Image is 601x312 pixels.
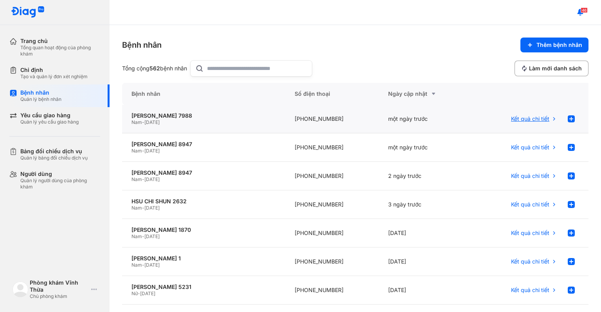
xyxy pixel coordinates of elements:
[20,170,100,178] div: Người dùng
[131,148,142,154] span: Nam
[142,176,144,182] span: -
[285,190,378,219] div: [PHONE_NUMBER]
[144,205,160,211] span: [DATE]
[20,112,79,119] div: Yêu cầu giao hàng
[536,41,582,48] span: Thêm bệnh nhân
[144,176,160,182] span: [DATE]
[144,262,160,268] span: [DATE]
[285,219,378,247] div: [PHONE_NUMBER]
[30,293,88,299] div: Chủ phòng khám
[122,39,162,50] div: Bệnh nhân
[140,290,155,296] span: [DATE]
[122,65,187,72] div: Tổng cộng bệnh nhân
[131,141,276,148] div: [PERSON_NAME] 8947
[285,133,378,162] div: [PHONE_NUMBER]
[379,133,472,162] div: một ngày trước
[379,276,472,305] div: [DATE]
[149,65,160,72] span: 562
[20,119,79,125] div: Quản lý yêu cầu giao hàng
[30,279,88,293] div: Phòng khám Vĩnh Thừa
[144,233,160,239] span: [DATE]
[142,262,144,268] span: -
[511,144,549,151] span: Kết quả chi tiết
[131,205,142,211] span: Nam
[520,38,588,52] button: Thêm bệnh nhân
[13,282,28,297] img: logo
[511,115,549,122] span: Kết quả chi tiết
[11,6,45,18] img: logo
[511,230,549,237] span: Kết quả chi tiết
[131,176,142,182] span: Nam
[20,66,88,74] div: Chỉ định
[379,219,472,247] div: [DATE]
[142,119,144,125] span: -
[511,258,549,265] span: Kết quả chi tiết
[20,148,88,155] div: Bảng đối chiếu dịch vụ
[388,89,462,99] div: Ngày cập nhật
[131,226,276,233] div: [PERSON_NAME] 1870
[511,287,549,294] span: Kết quả chi tiết
[142,233,144,239] span: -
[529,65,582,72] span: Làm mới danh sách
[20,38,100,45] div: Trang chủ
[20,96,61,102] div: Quản lý bệnh nhân
[581,7,588,13] span: 46
[285,276,378,305] div: [PHONE_NUMBER]
[511,201,549,208] span: Kết quả chi tiết
[285,247,378,276] div: [PHONE_NUMBER]
[511,172,549,179] span: Kết quả chi tiết
[138,290,140,296] span: -
[379,247,472,276] div: [DATE]
[131,119,142,125] span: Nam
[379,105,472,133] div: một ngày trước
[131,198,276,205] div: HSU CHI SHUN 2632
[285,105,378,133] div: [PHONE_NUMBER]
[20,45,100,57] div: Tổng quan hoạt động của phòng khám
[20,89,61,96] div: Bệnh nhân
[379,162,472,190] div: 2 ngày trước
[122,83,285,105] div: Bệnh nhân
[131,112,276,119] div: [PERSON_NAME] 7988
[20,155,88,161] div: Quản lý bảng đối chiếu dịch vụ
[20,74,88,80] div: Tạo và quản lý đơn xét nghiệm
[379,190,472,219] div: 3 ngày trước
[131,233,142,239] span: Nam
[515,61,588,76] button: Làm mới danh sách
[131,262,142,268] span: Nam
[285,83,378,105] div: Số điện thoại
[131,255,276,262] div: [PERSON_NAME] 1
[142,205,144,211] span: -
[131,169,276,176] div: [PERSON_NAME] 8947
[144,119,160,125] span: [DATE]
[144,148,160,154] span: [DATE]
[142,148,144,154] span: -
[20,178,100,190] div: Quản lý người dùng của phòng khám
[285,162,378,190] div: [PHONE_NUMBER]
[131,290,138,296] span: Nữ
[131,283,276,290] div: [PERSON_NAME] 5231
